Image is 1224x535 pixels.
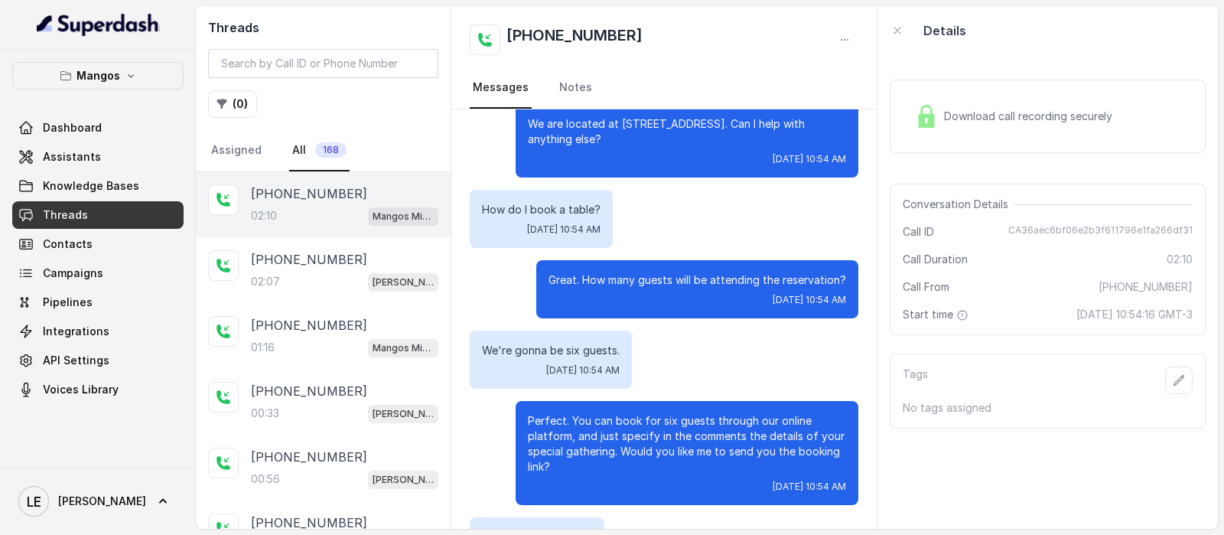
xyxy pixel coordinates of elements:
a: Integrations [12,318,184,345]
p: [PERSON_NAME] [373,275,434,290]
nav: Tabs [470,67,858,109]
span: Pipelines [43,295,93,310]
span: Start time [903,307,972,322]
span: 168 [315,142,347,158]
img: light.svg [37,12,160,37]
span: [PHONE_NUMBER] [1099,279,1193,295]
p: 01:16 [251,340,275,355]
span: [DATE] 10:54 AM [773,294,846,306]
span: Contacts [43,237,93,252]
p: We're gonna be six guests. [482,343,620,358]
span: Dashboard [43,120,102,135]
h2: [PHONE_NUMBER] [506,24,643,55]
span: [DATE] 10:54 AM [527,223,601,236]
span: Call Duration [903,252,968,267]
span: Voices Library [43,382,119,397]
span: [DATE] 10:54:16 GMT-3 [1076,307,1193,322]
p: 00:56 [251,471,280,487]
span: Assistants [43,149,101,165]
p: How do I book a table? [482,202,601,217]
a: Knowledge Bases [12,172,184,200]
a: Assigned [208,130,265,171]
a: Messages [470,67,532,109]
a: Voices Library [12,376,184,403]
p: Tags [903,367,928,394]
button: Mangos [12,62,184,90]
p: Mangos [76,67,120,85]
p: Perfect. You can book for six guests through our online platform, and just specify in the comment... [528,413,846,475]
p: Mangos Miami [373,341,434,356]
span: Integrations [43,324,109,339]
span: CA36aec6bf06e2b3f611796e1fa266df31 [1008,224,1193,240]
p: [PHONE_NUMBER] [251,316,367,334]
span: Campaigns [43,266,103,281]
p: 02:07 [251,274,280,289]
span: 02:10 [1167,252,1193,267]
p: Details [923,21,966,40]
span: Call ID [903,224,934,240]
span: [DATE] 10:54 AM [773,481,846,493]
a: All168 [289,130,350,171]
span: Download call recording securely [944,109,1118,124]
input: Search by Call ID or Phone Number [208,49,438,78]
text: LE [27,494,41,510]
p: [PHONE_NUMBER] [251,184,367,203]
a: [PERSON_NAME] [12,480,184,523]
a: Notes [556,67,595,109]
p: We are located at [STREET_ADDRESS]. Can I help with anything else? [528,116,846,147]
h2: Threads [208,18,438,37]
a: Dashboard [12,114,184,142]
p: [PERSON_NAME] [373,406,434,422]
span: [DATE] 10:54 AM [546,364,620,377]
p: [PHONE_NUMBER] [251,250,367,269]
p: 00:33 [251,406,279,421]
p: Great. How many guests will be attending the reservation? [549,272,846,288]
a: API Settings [12,347,184,374]
span: Call From [903,279,949,295]
button: (0) [208,90,257,118]
a: Assistants [12,143,184,171]
span: API Settings [43,353,109,368]
a: Threads [12,201,184,229]
span: Threads [43,207,88,223]
span: Knowledge Bases [43,178,139,194]
p: 02:10 [251,208,277,223]
p: Mangos Miami [373,209,434,224]
span: Conversation Details [903,197,1014,212]
span: [PERSON_NAME] [58,494,146,509]
p: [PERSON_NAME] [373,472,434,488]
img: Lock Icon [915,105,938,128]
a: Contacts [12,230,184,258]
p: [PHONE_NUMBER] [251,382,367,400]
p: No tags assigned [903,400,1193,416]
nav: Tabs [208,130,438,171]
a: Pipelines [12,289,184,316]
p: [PHONE_NUMBER] [251,514,367,532]
span: [DATE] 10:54 AM [773,153,846,165]
a: Campaigns [12,259,184,287]
p: [PHONE_NUMBER] [251,448,367,466]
